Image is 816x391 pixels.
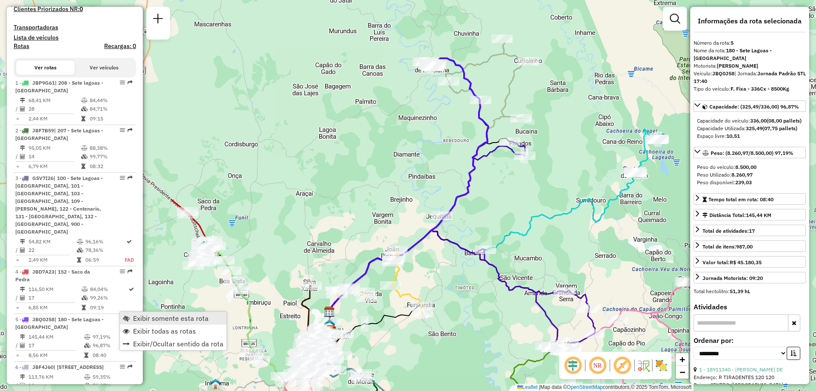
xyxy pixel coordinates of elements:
[749,228,755,234] strong: 17
[15,351,20,360] td: =
[726,133,740,139] strong: 10,51
[20,239,25,244] i: Distância Total
[694,240,806,252] a: Total de itens:987,00
[15,316,104,330] span: | 180 - Sete Lagoas - [GEOGRAPHIC_DATA]
[730,288,750,294] strong: 51,39 hL
[84,353,88,358] i: Tempo total em rota
[697,164,756,170] span: Peso do veículo:
[15,268,90,283] span: | 152 - Saco da Pedra
[92,381,133,390] td: 59,37%
[15,127,103,141] span: 2 -
[703,274,763,282] div: Jornada Motorista: 09:20
[84,343,91,348] i: % de utilização da cubagem
[694,114,806,143] div: Capacidade: (325,49/336,00) 96,87%
[124,256,134,264] td: FAD
[694,17,806,25] h4: Informações da rota selecionada
[20,343,25,348] i: Total de Atividades
[15,364,104,370] span: 6 -
[762,125,797,131] strong: (07,75 pallets)
[32,80,55,86] span: JBP9G61
[697,171,802,179] div: Peso Utilizado:
[612,355,632,376] span: Exibir rótulo
[85,237,125,246] td: 96,16%
[92,373,133,381] td: 59,35%
[104,43,136,50] h4: Recargas: 0
[77,248,83,253] i: % de utilização da cubagem
[28,162,81,171] td: 6,79 KM
[20,383,25,388] i: Total de Atividades
[15,341,20,350] td: /
[28,105,81,113] td: 28
[711,150,793,156] span: Peso: (8.260,97/8.500,00) 97,19%
[15,105,20,113] td: /
[15,80,103,94] span: 1 -
[79,5,83,13] strong: 0
[127,80,133,85] em: Rota exportada
[717,63,758,69] strong: [PERSON_NAME]
[54,364,104,370] span: | [STREET_ADDRESS]
[14,24,136,31] h4: Transportadoras
[654,359,668,372] img: Exibir/Ocultar setores
[20,154,25,159] i: Total de Atividades
[15,162,20,171] td: =
[28,237,76,246] td: 54,82 KM
[82,287,88,292] i: % de utilização do peso
[32,316,54,323] span: JBQ0J58
[120,312,227,325] li: Exibir somente esta rota
[694,225,806,236] a: Total de atividades:17
[90,303,128,312] td: 09:19
[676,366,688,379] a: Zoom out
[750,117,767,124] strong: 336,00
[89,105,132,113] td: 84,71%
[77,239,83,244] i: % de utilização do peso
[697,125,802,132] div: Capacidade Utilizada:
[20,374,25,380] i: Distância Total
[84,374,91,380] i: % de utilização do peso
[28,152,81,161] td: 14
[90,294,128,302] td: 99,26%
[129,287,134,292] i: Rota otimizada
[210,378,221,389] img: Inhauma
[730,259,762,265] strong: R$ 45.180,35
[731,40,734,46] strong: 5
[539,384,540,390] span: |
[28,333,84,341] td: 145,44 KM
[694,209,806,220] a: Distância Total:145,44 KM
[703,259,762,266] div: Valor total:
[15,316,104,330] span: 5 -
[694,374,806,381] div: Endereço: R TIRADENTES 120 120
[697,179,802,186] div: Peso disponível:
[120,325,227,337] li: Exibir todas as rotas
[680,354,685,365] span: +
[92,351,133,360] td: 08:40
[15,246,20,254] td: /
[28,303,81,312] td: 6,85 KM
[92,341,133,350] td: 96,87%
[28,96,81,105] td: 68,41 KM
[28,373,84,381] td: 113,76 KM
[694,47,772,61] strong: 180 - Sete Lagoas - [GEOGRAPHIC_DATA]
[20,248,25,253] i: Total de Atividades
[787,347,800,360] button: Ordem crescente
[75,60,133,75] button: Ver veículos
[133,328,196,334] span: Exibir todas as rotas
[120,364,125,369] em: Opções
[712,70,734,77] strong: JBQ0J58
[89,96,132,105] td: 84,44%
[89,162,132,171] td: 08:32
[150,10,167,29] a: Nova sessão e pesquisa
[694,70,806,84] span: | Jornada:
[84,334,91,340] i: % de utilização do peso
[694,47,806,62] div: Nome da rota:
[694,160,806,190] div: Peso: (8.260,97/8.500,00) 97,19%
[82,295,88,300] i: % de utilização da cubagem
[14,43,29,50] h4: Rotas
[587,355,608,376] span: Ocultar NR
[699,366,783,373] a: 1 - 18911340 - [PERSON_NAME] DE
[28,285,81,294] td: 116,50 KM
[15,127,103,141] span: | 207 - Sete Lagoas - [GEOGRAPHIC_DATA]
[694,100,806,112] a: Capacidade: (325,49/336,00) 96,87%
[28,381,84,390] td: 19
[697,117,802,125] div: Capacidade do veículo:
[32,268,54,275] span: JBD7A23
